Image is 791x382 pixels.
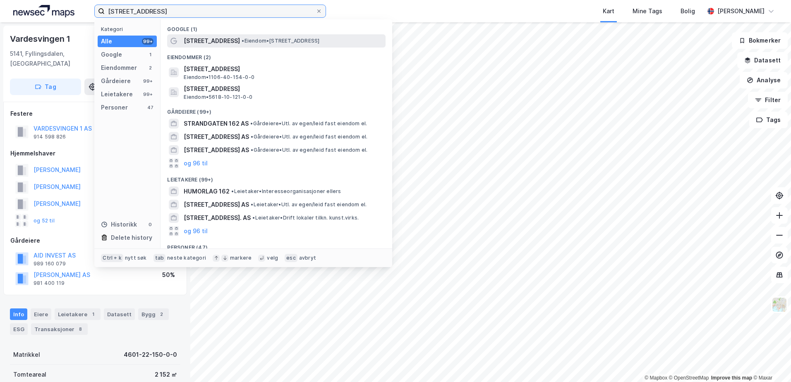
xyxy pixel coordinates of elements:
[31,323,88,335] div: Transaksjoner
[231,188,234,194] span: •
[748,92,788,108] button: Filter
[230,255,252,261] div: markere
[142,91,153,98] div: 99+
[161,19,392,34] div: Google (1)
[34,260,66,267] div: 989 160 079
[10,148,180,158] div: Hjemmelshaver
[251,201,253,208] span: •
[161,170,392,185] div: Leietakere (99+)
[101,254,123,262] div: Ctrl + k
[101,220,137,229] div: Historikk
[147,64,153,71] div: 2
[184,186,230,196] span: HUMORLAG 162
[147,104,153,111] div: 47
[155,370,177,380] div: 2 152 ㎡
[737,52,788,69] button: Datasett
[749,112,788,128] button: Tags
[252,215,255,221] span: •
[669,375,709,381] a: OpenStreetMap
[711,375,752,381] a: Improve this map
[167,255,206,261] div: neste kategori
[251,147,253,153] span: •
[184,64,382,74] span: [STREET_ADDRESS]
[161,48,392,62] div: Eiendommer (2)
[10,308,27,320] div: Info
[250,120,253,127] span: •
[740,72,788,88] button: Analyse
[184,226,208,236] button: og 96 til
[10,109,180,119] div: Festere
[251,134,253,140] span: •
[10,79,81,95] button: Tag
[231,188,341,195] span: Leietaker • Interesseorganisasjoner ellers
[10,323,28,335] div: ESG
[242,38,319,44] span: Eiendom • [STREET_ADDRESS]
[252,215,359,221] span: Leietaker • Drift lokaler tilkn. kunst.virks.
[13,5,74,17] img: logo.a4113a55bc3d86da70a041830d287a7e.svg
[142,78,153,84] div: 99+
[89,310,97,318] div: 1
[184,36,240,46] span: [STREET_ADDRESS]
[31,308,51,320] div: Eiere
[157,310,165,318] div: 2
[101,103,128,112] div: Personer
[10,32,72,45] div: Vardesvingen 1
[138,308,169,320] div: Bygg
[104,308,135,320] div: Datasett
[101,50,122,60] div: Google
[750,342,791,382] div: Kontrollprogram for chat
[161,238,392,253] div: Personer (47)
[750,342,791,382] iframe: Chat Widget
[772,297,787,313] img: Z
[603,6,614,16] div: Kart
[34,280,65,286] div: 981 400 119
[101,26,157,32] div: Kategori
[147,51,153,58] div: 1
[10,236,180,246] div: Gårdeiere
[184,200,249,210] span: [STREET_ADDRESS] AS
[101,76,131,86] div: Gårdeiere
[633,6,662,16] div: Mine Tags
[251,134,367,140] span: Gårdeiere • Utl. av egen/leid fast eiendom el.
[299,255,316,261] div: avbryt
[101,36,112,46] div: Alle
[125,255,147,261] div: nytt søk
[13,350,40,360] div: Matrikkel
[184,84,382,94] span: [STREET_ADDRESS]
[251,201,367,208] span: Leietaker • Utl. av egen/leid fast eiendom el.
[124,350,177,360] div: 4601-22-150-0-0
[184,94,252,100] span: Eiendom • 5618-10-121-0-0
[732,32,788,49] button: Bokmerker
[161,102,392,117] div: Gårdeiere (99+)
[55,308,101,320] div: Leietakere
[184,158,208,168] button: og 96 til
[184,132,249,142] span: [STREET_ADDRESS] AS
[717,6,765,16] div: [PERSON_NAME]
[147,221,153,228] div: 0
[111,233,152,243] div: Delete history
[184,74,254,81] span: Eiendom • 1106-40-154-0-0
[184,119,249,129] span: STRANDGATEN 162 AS
[10,49,109,69] div: 5141, Fyllingsdalen, [GEOGRAPHIC_DATA]
[681,6,695,16] div: Bolig
[153,254,166,262] div: tab
[242,38,244,44] span: •
[76,325,84,333] div: 8
[250,120,367,127] span: Gårdeiere • Utl. av egen/leid fast eiendom el.
[251,147,367,153] span: Gårdeiere • Utl. av egen/leid fast eiendom el.
[285,254,297,262] div: esc
[142,38,153,45] div: 99+
[105,5,316,17] input: Søk på adresse, matrikkel, gårdeiere, leietakere eller personer
[267,255,278,261] div: velg
[162,270,175,280] div: 50%
[645,375,667,381] a: Mapbox
[34,134,66,140] div: 914 598 826
[101,89,133,99] div: Leietakere
[101,63,137,73] div: Eiendommer
[184,213,251,223] span: [STREET_ADDRESS]. AS
[184,145,249,155] span: [STREET_ADDRESS] AS
[13,370,46,380] div: Tomteareal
